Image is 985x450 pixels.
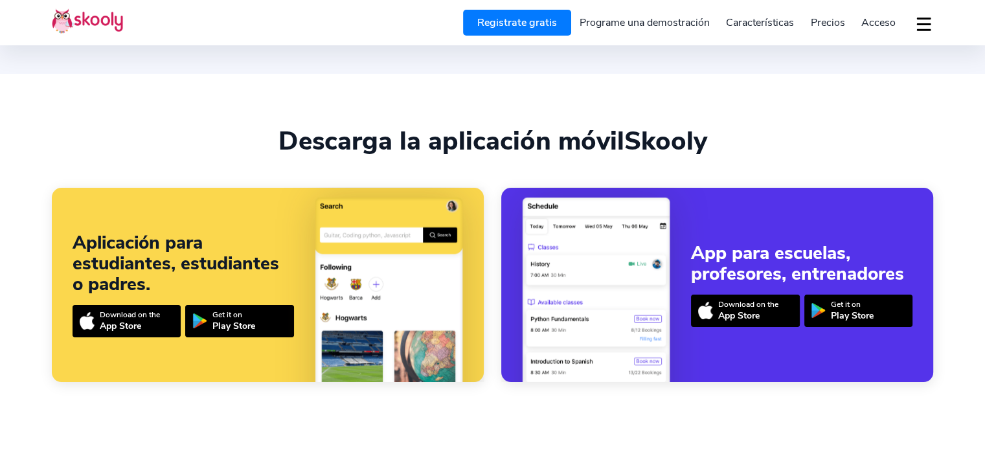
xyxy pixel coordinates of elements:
button: dropdown menu [914,9,933,39]
div: Get it on [831,299,874,309]
img: icon-appstore [698,302,713,319]
a: Características [718,12,802,33]
a: Get it onPlay Store [804,295,912,327]
div: App Store [718,309,778,322]
div: App Store [100,320,160,332]
div: Get it on [212,309,255,320]
a: Registrate gratis [463,10,571,36]
span: Skooly [624,124,707,159]
span: Precios [811,16,845,30]
div: Play Store [212,320,255,332]
img: icon-playstore [192,313,207,328]
div: Download on the [100,309,160,320]
img: icon-appstore [80,312,95,330]
img: Skooly [52,8,123,34]
div: Play Store [831,309,874,322]
div: Aplicación para estudiantes, estudiantes o padres. [73,232,294,295]
a: Download on theApp Store [691,295,799,327]
img: icon-playstore [811,303,826,318]
a: Acceso [853,12,904,33]
a: Get it onPlay Store [185,305,293,337]
span: Acceso [861,16,896,30]
a: Download on theApp Store [73,305,181,337]
div: Download on the [718,299,778,309]
div: App para escuelas, profesores, entrenadores [691,243,912,284]
div: Descarga la aplicación móvil [52,126,933,157]
a: Programe una demostración [571,12,718,33]
a: Precios [802,12,854,33]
